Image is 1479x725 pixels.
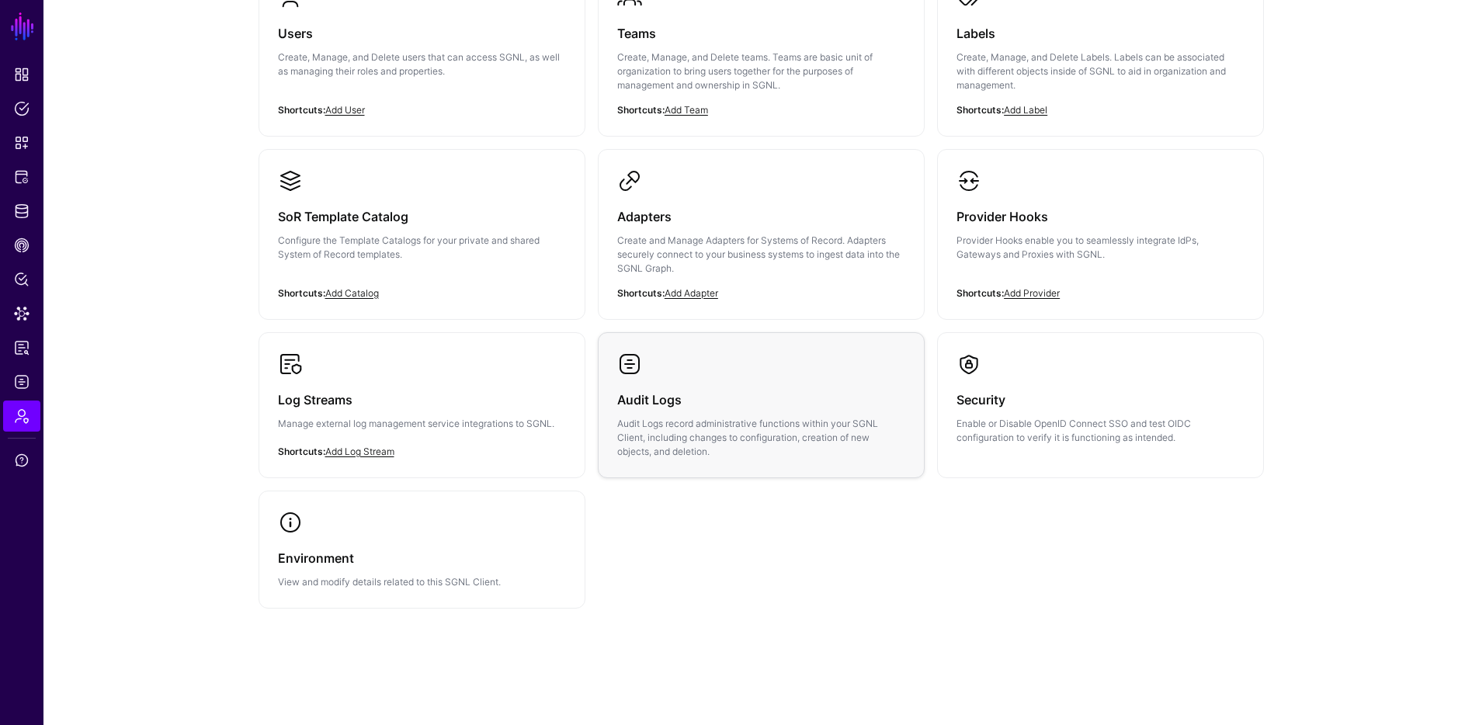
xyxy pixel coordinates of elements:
[278,547,566,569] h3: Environment
[3,59,40,90] a: Dashboard
[956,389,1245,411] h3: Security
[665,287,718,299] a: Add Adapter
[617,104,665,116] strong: Shortcuts:
[3,161,40,193] a: Protected Systems
[14,272,30,287] span: Policy Lens
[325,446,394,457] a: Add Log Stream
[3,401,40,432] a: Admin
[3,264,40,295] a: Policy Lens
[3,298,40,329] a: Data Lens
[3,230,40,261] a: CAEP Hub
[278,206,566,227] h3: SoR Template Catalog
[617,23,905,44] h3: Teams
[956,234,1245,262] p: Provider Hooks enable you to seamlessly integrate IdPs, Gateways and Proxies with SGNL.
[14,408,30,424] span: Admin
[278,417,566,431] p: Manage external log management service integrations to SGNL.
[1004,287,1060,299] a: Add Provider
[956,287,1004,299] strong: Shortcuts:
[278,446,325,457] strong: Shortcuts:
[599,333,924,477] a: Audit LogsAudit Logs record administrative functions within your SGNL Client, including changes t...
[278,234,566,262] p: Configure the Template Catalogs for your private and shared System of Record templates.
[665,104,708,116] a: Add Team
[14,453,30,468] span: Support
[956,104,1004,116] strong: Shortcuts:
[278,575,566,589] p: View and modify details related to this SGNL Client.
[956,23,1245,44] h3: Labels
[3,127,40,158] a: Snippets
[938,333,1263,463] a: SecurityEnable or Disable OpenID Connect SSO and test OIDC configuration to verify it is function...
[1004,104,1047,116] a: Add Label
[14,306,30,321] span: Data Lens
[278,104,325,116] strong: Shortcuts:
[617,417,905,459] p: Audit Logs record administrative functions within your SGNL Client, including changes to configur...
[3,93,40,124] a: Policies
[617,234,905,276] p: Create and Manage Adapters for Systems of Record. Adapters securely connect to your business syst...
[259,150,585,305] a: SoR Template CatalogConfigure the Template Catalogs for your private and shared System of Record ...
[259,491,585,608] a: EnvironmentView and modify details related to this SGNL Client.
[938,150,1263,305] a: Provider HooksProvider Hooks enable you to seamlessly integrate IdPs, Gateways and Proxies with S...
[3,332,40,363] a: Reports
[14,169,30,185] span: Protected Systems
[956,50,1245,92] p: Create, Manage, and Delete Labels. Labels can be associated with different objects inside of SGNL...
[14,101,30,116] span: Policies
[956,206,1245,227] h3: Provider Hooks
[599,150,924,319] a: AdaptersCreate and Manage Adapters for Systems of Record. Adapters securely connect to your busin...
[617,389,905,411] h3: Audit Logs
[14,67,30,82] span: Dashboard
[617,206,905,227] h3: Adapters
[325,104,365,116] a: Add User
[14,340,30,356] span: Reports
[259,333,585,474] a: Log StreamsManage external log management service integrations to SGNL.
[14,135,30,151] span: Snippets
[14,203,30,219] span: Identity Data Fabric
[956,417,1245,445] p: Enable or Disable OpenID Connect SSO and test OIDC configuration to verify it is functioning as i...
[278,389,566,411] h3: Log Streams
[3,366,40,397] a: Logs
[278,23,566,44] h3: Users
[9,9,36,43] a: SGNL
[3,196,40,227] a: Identity Data Fabric
[278,287,325,299] strong: Shortcuts:
[14,374,30,390] span: Logs
[14,238,30,253] span: CAEP Hub
[278,50,566,78] p: Create, Manage, and Delete users that can access SGNL, as well as managing their roles and proper...
[617,50,905,92] p: Create, Manage, and Delete teams. Teams are basic unit of organization to bring users together fo...
[617,287,665,299] strong: Shortcuts:
[325,287,379,299] a: Add Catalog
